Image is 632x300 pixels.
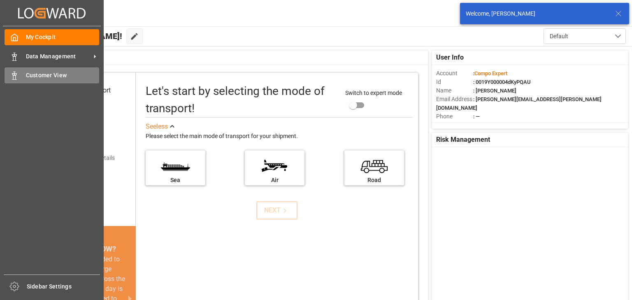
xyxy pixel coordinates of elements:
div: Add shipping details [63,154,115,162]
span: : Shipper [473,122,494,128]
a: Customer View [5,67,99,83]
span: : [PERSON_NAME][EMAIL_ADDRESS][PERSON_NAME][DOMAIN_NAME] [436,96,602,111]
span: Risk Management [436,135,490,145]
span: : [473,70,507,76]
span: Customer View [26,71,100,80]
span: Account [436,69,473,78]
div: See less [146,122,168,132]
span: User Info [436,53,464,62]
div: NEXT [264,205,289,215]
span: Id [436,78,473,86]
button: open menu [544,28,626,44]
span: Account Type [436,121,473,129]
span: Phone [436,112,473,121]
span: Email Address [436,95,473,104]
span: : — [473,113,480,120]
span: : 0019Y000004dKyPQAU [473,79,531,85]
div: Let's start by selecting the mode of transport! [146,83,337,117]
span: My Cockpit [26,33,100,42]
span: Data Management [26,52,91,61]
div: Sea [150,176,201,185]
div: Please select the main mode of transport for your shipment. [146,132,412,141]
button: NEXT [256,201,297,219]
div: Road [349,176,400,185]
span: Name [436,86,473,95]
span: Sidebar Settings [27,282,100,291]
span: Compo Expert [474,70,507,76]
span: Default [550,32,568,41]
span: Switch to expert mode [345,90,402,96]
div: Welcome, [PERSON_NAME] [466,9,607,18]
div: Air [249,176,300,185]
span: Hello [PERSON_NAME]! [34,28,122,44]
span: : [PERSON_NAME] [473,88,516,94]
a: My Cockpit [5,29,99,45]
